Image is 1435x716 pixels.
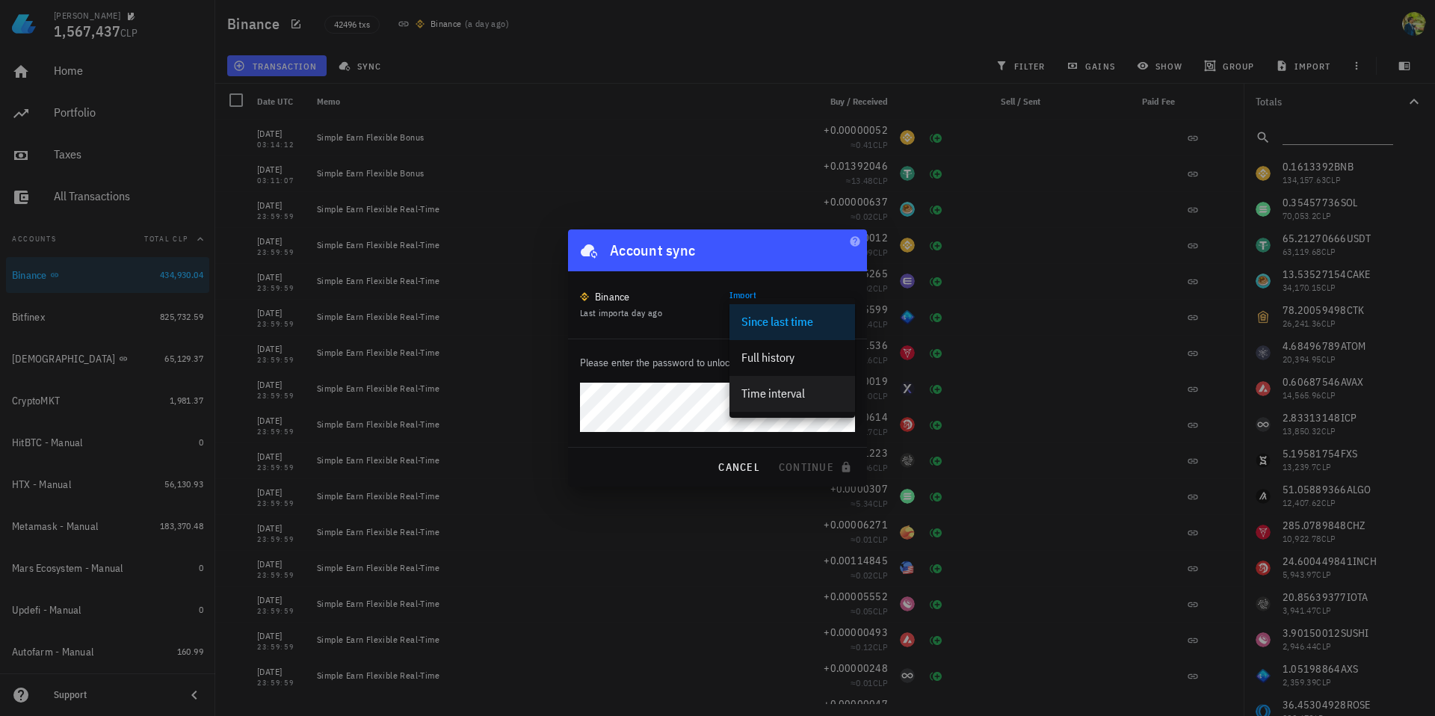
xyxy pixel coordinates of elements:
button: cancel [712,454,766,481]
div: Account sync [610,238,695,262]
span: cancel [717,460,760,474]
div: ImportSince last time [729,298,855,324]
div: Binance [595,289,630,304]
span: a day ago [624,307,662,318]
span: Last import [580,307,662,318]
p: Please enter the password to unlock & sync the account. [580,354,855,371]
div: Full history [741,351,843,365]
div: Since last time [741,315,843,329]
div: Time interval [741,386,843,401]
img: 270.png [580,292,589,301]
label: Import [729,289,756,300]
